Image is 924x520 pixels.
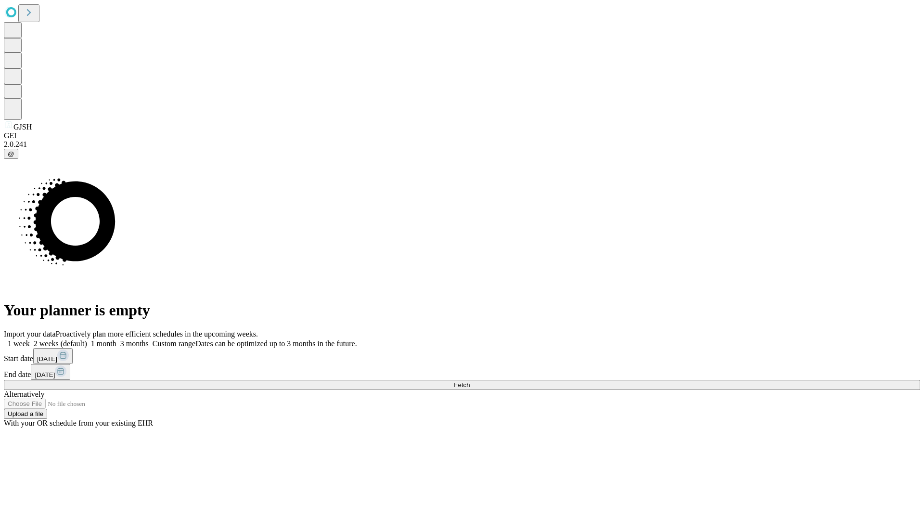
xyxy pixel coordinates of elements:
span: Dates can be optimized up to 3 months in the future. [195,339,357,348]
button: Upload a file [4,409,47,419]
div: GEI [4,131,920,140]
h1: Your planner is empty [4,301,920,319]
span: With your OR schedule from your existing EHR [4,419,153,427]
span: Proactively plan more efficient schedules in the upcoming weeks. [56,330,258,338]
button: @ [4,149,18,159]
span: Import your data [4,330,56,338]
span: Custom range [153,339,195,348]
span: [DATE] [37,355,57,363]
div: 2.0.241 [4,140,920,149]
span: 1 month [91,339,116,348]
span: 3 months [120,339,149,348]
span: Alternatively [4,390,44,398]
span: @ [8,150,14,157]
button: [DATE] [31,364,70,380]
span: 1 week [8,339,30,348]
span: GJSH [13,123,32,131]
span: [DATE] [35,371,55,378]
button: Fetch [4,380,920,390]
span: 2 weeks (default) [34,339,87,348]
div: Start date [4,348,920,364]
button: [DATE] [33,348,73,364]
div: End date [4,364,920,380]
span: Fetch [454,381,470,389]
